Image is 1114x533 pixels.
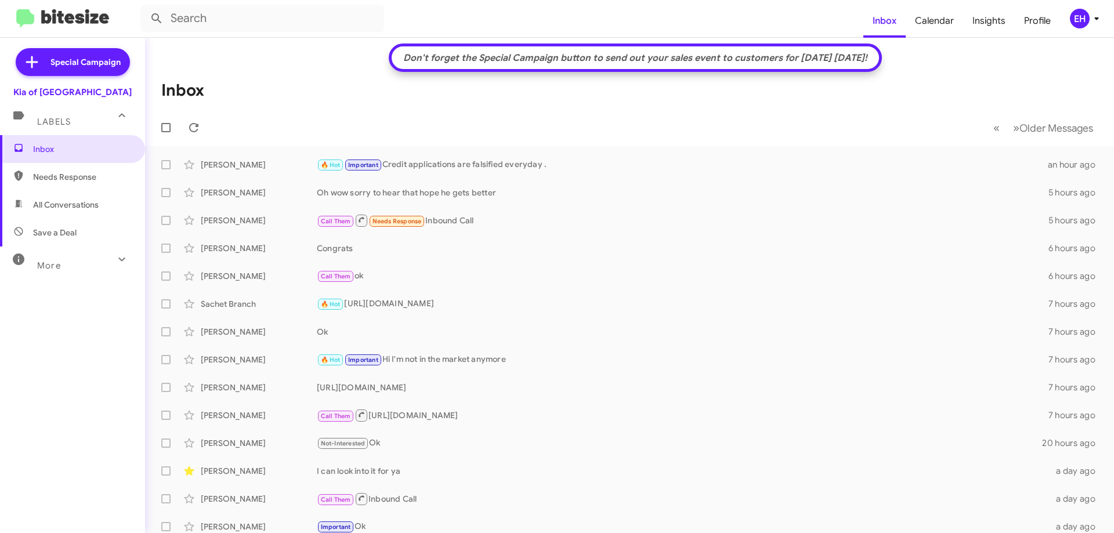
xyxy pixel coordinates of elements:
[1049,493,1105,505] div: a day ago
[201,354,317,365] div: [PERSON_NAME]
[37,117,71,127] span: Labels
[13,86,132,98] div: Kia of [GEOGRAPHIC_DATA]
[317,326,1048,338] div: Ok
[321,217,351,225] span: Call Them
[317,408,1048,423] div: [URL][DOMAIN_NAME]
[201,521,317,532] div: [PERSON_NAME]
[317,353,1048,367] div: Hi I'm not in the market anymore
[1048,326,1105,338] div: 7 hours ago
[16,48,130,76] a: Special Campaign
[201,382,317,393] div: [PERSON_NAME]
[321,440,366,447] span: Not-Interested
[201,409,317,421] div: [PERSON_NAME]
[321,412,351,420] span: Call Them
[1048,187,1105,198] div: 5 hours ago
[317,213,1048,228] div: Inbound Call
[321,273,351,280] span: Call Them
[1042,437,1105,449] div: 20 hours ago
[317,298,1048,311] div: [URL][DOMAIN_NAME]
[1015,4,1060,38] a: Profile
[201,270,317,282] div: [PERSON_NAME]
[993,121,1000,135] span: «
[1013,121,1019,135] span: »
[348,161,378,169] span: Important
[317,242,1048,254] div: Congrats
[317,270,1048,283] div: ok
[1019,122,1093,135] span: Older Messages
[317,382,1048,393] div: [URL][DOMAIN_NAME]
[33,143,132,155] span: Inbox
[1070,9,1090,28] div: EH
[321,300,341,308] span: 🔥 Hot
[1048,242,1105,254] div: 6 hours ago
[201,159,317,171] div: [PERSON_NAME]
[161,81,204,100] h1: Inbox
[1048,270,1105,282] div: 6 hours ago
[1048,382,1105,393] div: 7 hours ago
[317,465,1049,477] div: I can look into it for ya
[201,242,317,254] div: [PERSON_NAME]
[201,437,317,449] div: [PERSON_NAME]
[317,437,1042,450] div: Ok
[321,356,341,364] span: 🔥 Hot
[1060,9,1101,28] button: EH
[33,171,132,183] span: Needs Response
[201,493,317,505] div: [PERSON_NAME]
[321,523,351,531] span: Important
[1049,521,1105,532] div: a day ago
[50,56,121,68] span: Special Campaign
[963,4,1015,38] a: Insights
[1006,116,1100,140] button: Next
[348,356,378,364] span: Important
[321,496,351,503] span: Call Them
[201,187,317,198] div: [PERSON_NAME]
[397,52,873,64] div: Don't forget the Special Campaign button to send out your sales event to customers for [DATE] [DA...
[317,492,1049,506] div: Inbound Call
[317,158,1048,172] div: Credit applications are falsified everyday .
[317,187,1048,198] div: Oh wow sorry to hear that hope he gets better
[372,217,422,225] span: Needs Response
[140,5,384,32] input: Search
[1048,409,1105,421] div: 7 hours ago
[201,215,317,226] div: [PERSON_NAME]
[201,465,317,477] div: [PERSON_NAME]
[321,161,341,169] span: 🔥 Hot
[33,227,77,238] span: Save a Deal
[201,326,317,338] div: [PERSON_NAME]
[1048,159,1105,171] div: an hour ago
[863,4,906,38] a: Inbox
[37,260,61,271] span: More
[1049,465,1105,477] div: a day ago
[1048,354,1105,365] div: 7 hours ago
[1048,298,1105,310] div: 7 hours ago
[201,298,317,310] div: Sachet Branch
[1048,215,1105,226] div: 5 hours ago
[986,116,1007,140] button: Previous
[987,116,1100,140] nav: Page navigation example
[906,4,963,38] a: Calendar
[33,199,99,211] span: All Conversations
